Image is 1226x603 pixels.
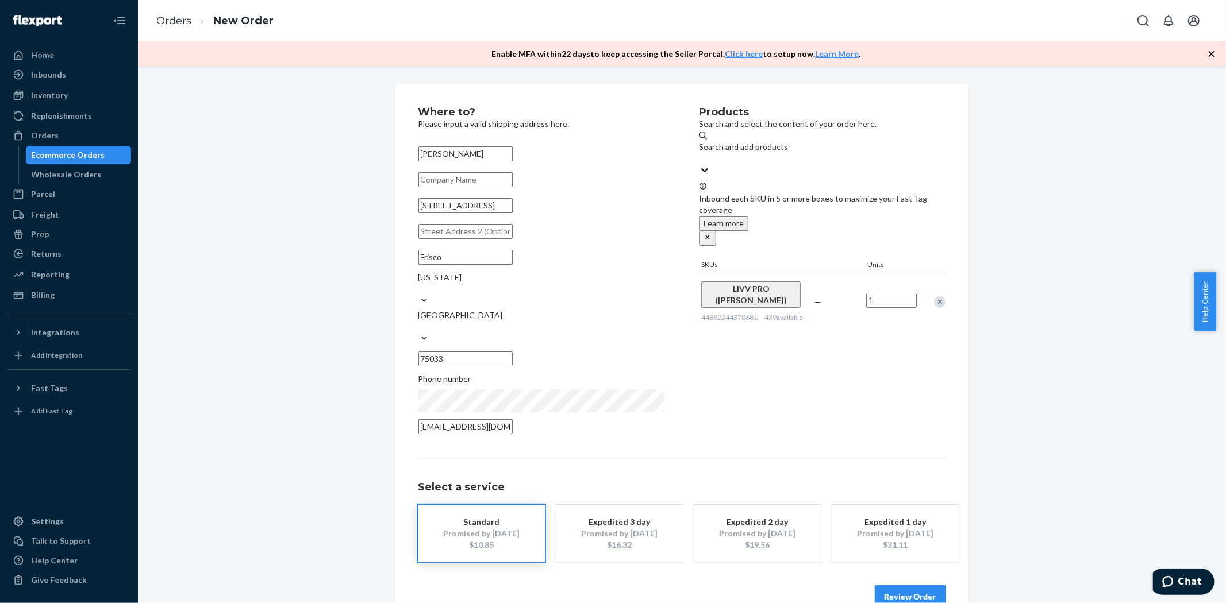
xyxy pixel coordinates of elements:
[31,130,59,141] div: Orders
[850,539,941,551] div: $31.11
[418,321,420,333] input: [GEOGRAPHIC_DATA]
[1182,9,1205,32] button: Open account menu
[418,224,513,239] input: Street Address 2 (Optional)
[418,172,513,187] input: Company Name
[31,90,68,101] div: Inventory
[866,260,917,272] div: Units
[934,296,946,308] div: Remove Item
[31,382,68,394] div: Fast Tags
[7,107,131,125] a: Replenishments
[701,281,801,308] button: LIVV PRO ([PERSON_NAME])
[7,265,131,284] a: Reporting
[26,146,132,164] a: Ecommerce Orders
[699,141,946,153] div: Search and add products
[1157,9,1180,32] button: Open notifications
[712,539,804,551] div: $19.56
[556,505,683,562] button: Expedited 3 dayPromised by [DATE]$16.32
[31,269,70,280] div: Reporting
[7,346,131,365] a: Add Integration
[418,373,471,389] span: Phone number
[7,65,131,84] a: Inbounds
[31,535,91,547] div: Talk to Support
[699,118,946,130] p: Search and select the content of your order here.
[418,146,513,161] input: First & Last Name
[418,505,545,562] button: StandardPromised by [DATE]$10.85
[418,250,513,265] input: City
[7,286,131,304] a: Billing
[7,551,131,570] a: Help Center
[418,419,513,434] input: Email (Only Required for International)
[1153,569,1215,597] iframe: Opens a widget where you can chat to one of our agents
[1194,272,1216,331] button: Help Center
[31,406,72,416] div: Add Fast Tag
[492,48,861,60] p: Enable MFA within 22 days to keep accessing the Seller Portal. to setup now. .
[26,165,132,184] a: Wholesale Orders
[31,209,59,221] div: Freight
[7,225,131,243] a: Prep
[712,516,804,528] div: Expedited 2 day
[574,516,666,528] div: Expedited 3 day
[725,49,763,59] a: Click here
[574,528,666,539] div: Promised by [DATE]
[31,248,62,260] div: Returns
[1132,9,1155,32] button: Open Search Box
[699,181,946,246] div: Inbound each SKU in 5 or more boxes to maximize your Fast Tag coverage
[7,126,131,145] a: Orders
[31,350,82,360] div: Add Integration
[31,555,78,566] div: Help Center
[436,539,528,551] div: $10.85
[866,293,917,308] input: Quantity
[418,310,665,321] div: [GEOGRAPHIC_DATA]
[436,528,528,539] div: Promised by [DATE]
[764,313,803,322] span: 439 available
[418,351,513,366] input: ZIP Code
[32,169,102,180] div: Wholesale Orders
[701,313,758,322] span: 44882244370681
[7,379,131,397] button: Fast Tags
[7,46,131,64] a: Home
[418,118,665,130] p: Please input a valid shipping address here.
[7,512,131,531] a: Settings
[832,505,959,562] button: Expedited 1 dayPromised by [DATE]$31.11
[715,284,787,305] span: LIVV PRO ([PERSON_NAME])
[418,283,420,295] input: [US_STATE]
[814,297,821,307] span: —
[108,9,131,32] button: Close Navigation
[31,49,54,61] div: Home
[7,571,131,589] button: Give Feedback
[7,245,131,263] a: Returns
[31,110,92,122] div: Replenishments
[7,402,131,420] a: Add Fast Tag
[31,229,49,240] div: Prep
[7,86,131,105] a: Inventory
[816,49,859,59] a: Learn More
[31,327,79,338] div: Integrations
[436,516,528,528] div: Standard
[32,149,105,161] div: Ecommerce Orders
[31,574,87,586] div: Give Feedback
[7,532,131,550] button: Talk to Support
[7,185,131,203] a: Parcel
[147,4,283,38] ol: breadcrumbs
[7,206,131,224] a: Freight
[156,14,191,27] a: Orders
[31,69,66,80] div: Inbounds
[31,188,55,200] div: Parcel
[699,107,946,118] h2: Products
[574,539,666,551] div: $16.32
[699,260,865,272] div: SKUs
[699,231,716,246] button: close
[7,323,131,342] button: Integrations
[712,528,804,539] div: Promised by [DATE]
[418,198,513,213] input: Street Address
[694,505,821,562] button: Expedited 2 dayPromised by [DATE]$19.56
[31,516,64,527] div: Settings
[213,14,274,27] a: New Order
[418,272,665,283] div: [US_STATE]
[31,289,55,301] div: Billing
[699,216,748,231] button: Learn more
[13,15,62,26] img: Flexport logo
[850,516,941,528] div: Expedited 1 day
